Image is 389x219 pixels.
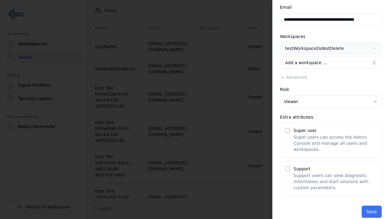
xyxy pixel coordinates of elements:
div: testWorkspaceDoNotDelete [285,45,344,51]
label: Support [294,166,310,171]
button: Save [362,206,382,218]
label: Role [280,87,289,92]
p: Support users can view diagnostic information and start sessions with custom parameters. [294,172,377,191]
div: Extra attributes [280,115,382,119]
p: Super users can access the Admin Console and manage all users and workspaces. [294,134,377,152]
label: Email [280,5,292,10]
button: Advanced [280,74,307,80]
label: Workspaces [280,34,305,39]
span: Advanced [286,75,307,80]
span: Add a workspace … [285,60,327,66]
label: Super user [294,128,317,133]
